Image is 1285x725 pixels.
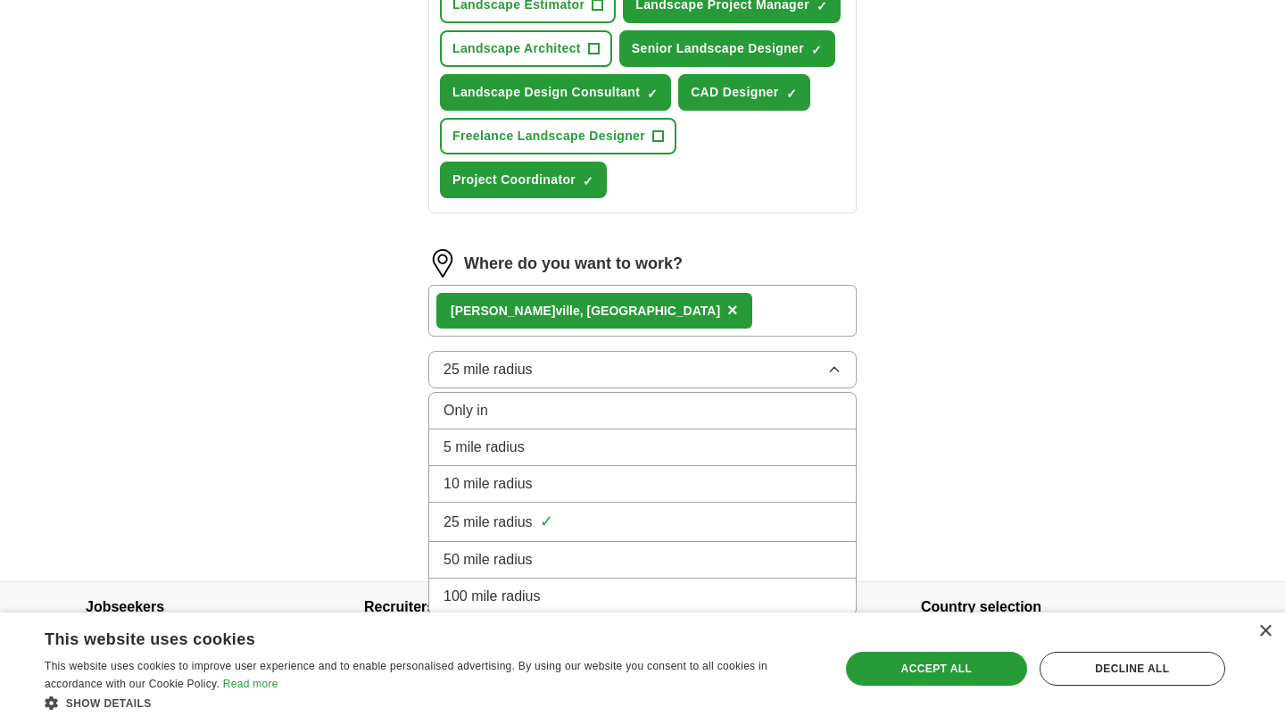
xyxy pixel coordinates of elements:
button: Project Coordinator✓ [440,162,607,198]
div: Close [1258,625,1272,638]
span: ✓ [786,87,797,101]
span: × [727,300,738,320]
span: ✓ [647,87,658,101]
span: 25 mile radius [444,512,533,533]
button: × [727,297,738,324]
span: 10 mile radius [444,473,533,495]
div: ville, [GEOGRAPHIC_DATA] [451,302,720,321]
button: Freelance Landscape Designer [440,118,676,154]
span: This website uses cookies to improve user experience and to enable personalised advertising. By u... [45,660,767,690]
button: Landscape Design Consultant✓ [440,74,671,111]
strong: [PERSON_NAME] [451,304,555,318]
label: Where do you want to work? [464,252,683,276]
span: Landscape Design Consultant [452,83,640,102]
div: Decline all [1040,652,1225,686]
span: 5 mile radius [444,437,525,458]
span: 50 mile radius [444,549,533,571]
span: Show details [66,697,152,710]
span: ✓ [583,174,593,188]
h4: Country selection [921,582,1199,632]
span: CAD Designer [691,83,778,102]
button: Senior Landscape Designer✓ [619,30,835,67]
div: Accept all [846,652,1027,686]
span: ✓ [540,510,553,534]
span: 100 mile radius [444,586,541,607]
img: location.png [428,249,457,278]
button: CAD Designer✓ [678,74,809,111]
span: Senior Landscape Designer [632,39,804,58]
div: This website uses cookies [45,623,772,650]
span: Only in [444,400,488,421]
span: Landscape Architect [452,39,581,58]
a: Read more, opens a new window [223,678,278,690]
button: 25 mile radius [428,351,857,388]
button: Landscape Architect [440,30,612,67]
div: Show details [45,694,817,712]
span: ✓ [811,43,822,57]
span: Freelance Landscape Designer [452,127,645,146]
span: 25 mile radius [444,359,533,380]
span: Project Coordinator [452,171,576,189]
